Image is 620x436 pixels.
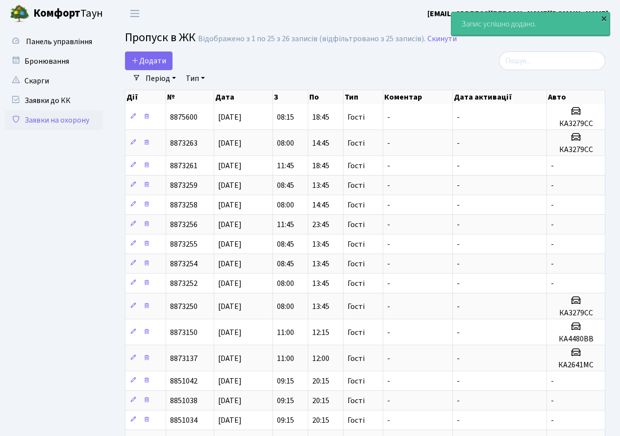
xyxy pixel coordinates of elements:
[457,180,460,191] span: -
[457,395,460,406] span: -
[218,112,242,123] span: [DATE]
[170,353,198,364] span: 8873137
[277,327,294,338] span: 11:00
[347,221,365,229] span: Гості
[277,415,294,426] span: 09:15
[218,395,242,406] span: [DATE]
[347,397,365,405] span: Гості
[347,355,365,362] span: Гості
[457,415,460,426] span: -
[312,160,329,171] span: 18:45
[551,119,601,128] h5: КА3279СС
[312,301,329,312] span: 13:45
[312,395,329,406] span: 20:15
[131,55,166,66] span: Додати
[551,376,554,386] span: -
[277,395,294,406] span: 09:15
[347,416,365,424] span: Гості
[551,219,554,230] span: -
[170,415,198,426] span: 8851034
[387,239,390,250] span: -
[551,415,554,426] span: -
[166,90,215,104] th: №
[387,395,390,406] span: -
[312,112,329,123] span: 18:45
[218,415,242,426] span: [DATE]
[347,377,365,385] span: Гості
[170,160,198,171] span: 8873261
[277,160,294,171] span: 11:45
[551,308,601,318] h5: КА3279СС
[312,258,329,269] span: 13:45
[599,13,609,23] div: ×
[10,4,29,24] img: logo.png
[277,239,294,250] span: 08:45
[551,360,601,370] h5: КА2641МС
[347,303,365,310] span: Гості
[312,239,329,250] span: 13:45
[387,219,390,230] span: -
[182,70,209,87] a: Тип
[170,258,198,269] span: 8873254
[170,376,198,386] span: 8851042
[387,278,390,289] span: -
[5,71,103,91] a: Скарги
[312,376,329,386] span: 20:15
[277,219,294,230] span: 11:45
[125,90,166,104] th: Дії
[33,5,103,22] span: Таун
[277,278,294,289] span: 08:00
[170,138,198,149] span: 8873263
[142,70,180,87] a: Період
[277,376,294,386] span: 09:15
[312,180,329,191] span: 13:45
[387,353,390,364] span: -
[347,181,365,189] span: Гості
[457,327,460,338] span: -
[387,301,390,312] span: -
[457,219,460,230] span: -
[347,260,365,268] span: Гості
[312,219,329,230] span: 23:45
[347,162,365,170] span: Гості
[33,5,80,21] b: Комфорт
[170,180,198,191] span: 8873259
[277,112,294,123] span: 08:15
[218,239,242,250] span: [DATE]
[551,200,554,210] span: -
[277,353,294,364] span: 11:00
[312,200,329,210] span: 14:45
[277,200,294,210] span: 08:00
[427,8,608,20] a: [EMAIL_ADDRESS][PERSON_NAME][DOMAIN_NAME]
[277,138,294,149] span: 08:00
[170,327,198,338] span: 8873150
[347,113,365,121] span: Гості
[5,32,103,51] a: Панель управління
[277,258,294,269] span: 08:45
[312,138,329,149] span: 14:45
[125,29,196,46] span: Пропуск в ЖК
[5,110,103,130] a: Заявки на охорону
[457,353,460,364] span: -
[387,327,390,338] span: -
[218,327,242,338] span: [DATE]
[457,239,460,250] span: -
[551,145,601,154] h5: КА3279СС
[198,34,425,44] div: Відображено з 1 по 25 з 26 записів (відфільтровано з 25 записів).
[344,90,383,104] th: Тип
[551,160,554,171] span: -
[312,353,329,364] span: 12:00
[551,395,554,406] span: -
[427,34,457,44] a: Скинути
[218,301,242,312] span: [DATE]
[5,51,103,71] a: Бронювання
[125,51,173,70] a: Додати
[347,280,365,287] span: Гості
[218,200,242,210] span: [DATE]
[308,90,344,104] th: По
[347,139,365,147] span: Гості
[273,90,308,104] th: З
[499,51,605,70] input: Пошук...
[218,219,242,230] span: [DATE]
[214,90,273,104] th: Дата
